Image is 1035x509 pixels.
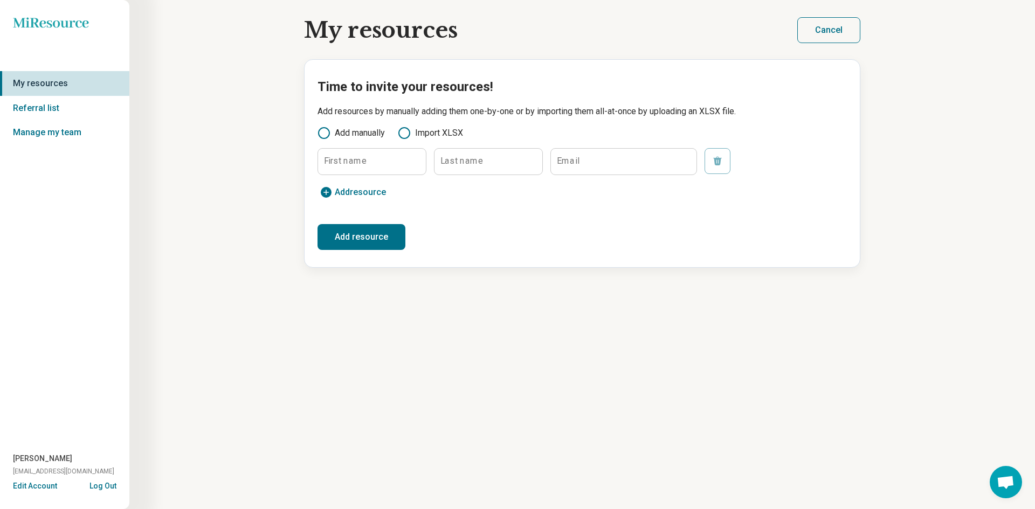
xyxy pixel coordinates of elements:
[324,157,367,165] label: First name
[318,127,385,140] label: Add manually
[990,466,1022,498] div: Open chat
[13,480,57,492] button: Edit Account
[318,77,847,96] h2: Time to invite your resources!
[318,184,388,201] button: Addresource
[335,188,386,197] span: Add resource
[13,453,72,464] span: [PERSON_NAME]
[398,127,463,140] label: Import XLSX
[797,17,860,43] button: Cancel
[318,224,405,250] button: Add resource
[304,18,458,43] h1: My resources
[89,480,116,489] button: Log Out
[13,466,114,476] span: [EMAIL_ADDRESS][DOMAIN_NAME]
[318,105,847,118] p: Add resources by manually adding them one-by-one or by importing them all-at-once by uploading an...
[440,157,483,165] label: Last name
[557,157,579,165] label: Email
[705,148,730,174] button: Remove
